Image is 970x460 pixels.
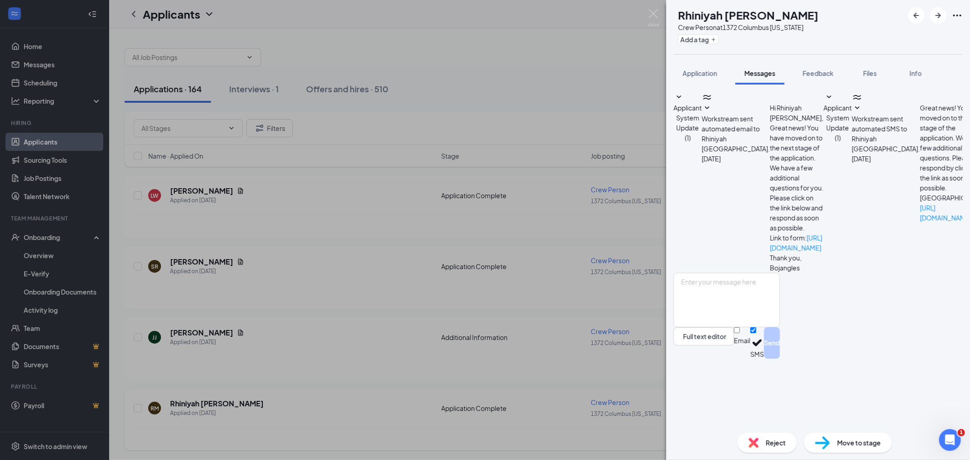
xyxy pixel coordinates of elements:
[673,92,684,103] svg: SmallChevronDown
[824,104,852,142] span: Applicant System Update (1)
[702,92,713,103] svg: WorkstreamLogo
[750,336,764,350] svg: Checkmark
[770,263,824,273] p: Bojangles
[678,7,819,23] h1: Rhiniyah [PERSON_NAME]
[824,92,834,103] svg: SmallChevronDown
[852,103,863,114] svg: SmallChevronDown
[683,69,717,77] span: Application
[837,438,881,448] span: Move to stage
[952,10,963,21] svg: Ellipses
[734,336,750,345] div: Email
[908,7,925,24] button: ArrowLeftNew
[673,327,734,345] button: Full text editorPen
[734,327,740,333] input: Email
[750,350,764,359] div: SMS
[744,69,775,77] span: Messages
[803,69,834,77] span: Feedback
[852,154,871,164] span: [DATE]
[958,429,965,436] span: 1
[678,35,719,44] button: PlusAdd a tag
[930,7,946,24] button: ArrowRight
[770,103,824,123] p: Hi Rhiniyah [PERSON_NAME],
[911,10,922,21] svg: ArrowLeftNew
[770,163,824,233] p: We have a few additional questions for you. Please click on the link below and respond as soon as...
[933,10,944,21] svg: ArrowRight
[910,69,922,77] span: Info
[702,103,713,114] svg: SmallChevronDown
[702,115,770,153] span: Workstream sent automated email to Rhiniyah [GEOGRAPHIC_DATA].
[939,429,961,451] iframe: Intercom live chat
[678,23,819,32] div: Crew Person at 1372 Columbus [US_STATE]
[766,438,786,448] span: Reject
[770,253,824,263] p: Thank you,
[852,115,920,153] span: Workstream sent automated SMS to Rhiniyah [GEOGRAPHIC_DATA].
[863,69,877,77] span: Files
[673,92,702,143] button: SmallChevronDownApplicant System Update (1)
[824,92,852,143] button: SmallChevronDownApplicant System Update (1)
[750,327,756,333] input: SMS
[770,123,824,163] p: Great news! You have moved on to the next stage of the application.
[711,37,716,42] svg: Plus
[702,154,721,164] span: [DATE]
[764,327,780,359] button: Send
[852,92,863,103] svg: WorkstreamLogo
[673,104,702,142] span: Applicant System Update (1)
[770,233,824,253] p: Link to form:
